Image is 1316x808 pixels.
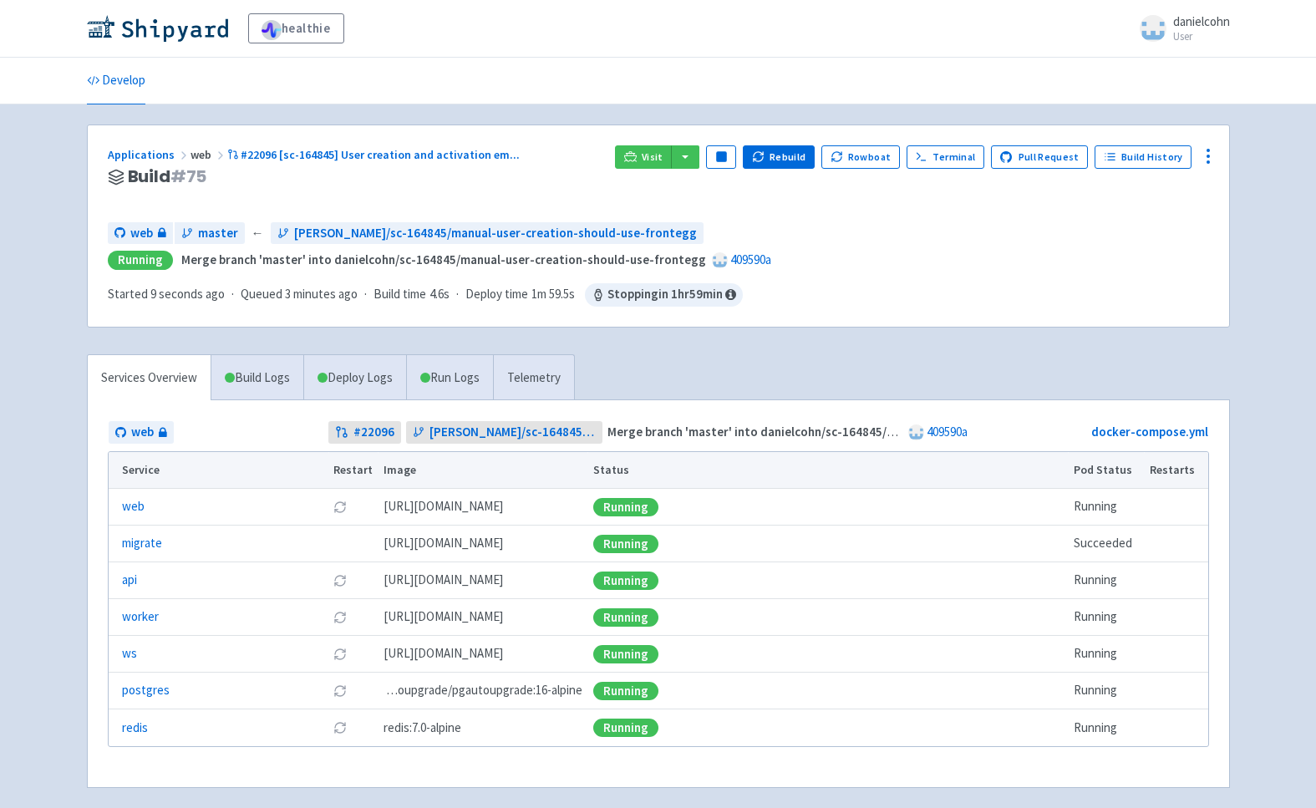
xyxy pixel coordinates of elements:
[328,452,379,489] th: Restart
[333,721,347,734] button: Restart pod
[333,648,347,661] button: Restart pod
[593,719,658,737] div: Running
[642,150,663,164] span: Visit
[907,145,984,169] a: Terminal
[130,224,153,243] span: web
[373,285,426,304] span: Build time
[252,224,264,243] span: ←
[593,572,658,590] div: Running
[328,421,401,444] a: #22096
[384,607,503,627] span: [DOMAIN_NAME][URL]
[150,286,225,302] time: 9 seconds ago
[384,681,582,700] span: pgautoupgrade/pgautoupgrade:16-alpine
[429,285,450,304] span: 4.6s
[109,421,174,444] a: web
[241,286,358,302] span: Queued
[271,222,704,245] a: [PERSON_NAME]/sc-164845/manual-user-creation-should-use-frontegg
[429,423,596,442] span: [PERSON_NAME]/sc-164845/manual-user-creation-should-use-frontegg
[333,501,347,514] button: Restart pod
[333,611,347,624] button: Restart pod
[531,285,575,304] span: 1m 59.5s
[585,283,743,307] span: Stopping in 1 hr 59 min
[587,452,1068,489] th: Status
[991,145,1089,169] a: Pull Request
[593,608,658,627] div: Running
[248,13,344,43] a: healthie
[1130,15,1230,42] a: danielcohn User
[730,252,771,267] a: 409590a
[1068,526,1144,562] td: Succeeded
[122,681,170,700] a: postgres
[1173,13,1230,29] span: danielcohn
[353,423,394,442] strong: # 22096
[108,251,173,270] div: Running
[493,355,574,401] a: Telemetry
[1068,489,1144,526] td: Running
[303,355,406,401] a: Deploy Logs
[122,571,137,590] a: api
[1068,709,1144,746] td: Running
[333,574,347,587] button: Restart pod
[109,452,328,489] th: Service
[406,421,602,444] a: [PERSON_NAME]/sc-164845/manual-user-creation-should-use-frontegg
[465,285,528,304] span: Deploy time
[175,222,245,245] a: master
[170,165,207,188] span: # 75
[593,535,658,553] div: Running
[615,145,672,169] a: Visit
[384,534,503,553] span: [DOMAIN_NAME][URL]
[378,452,587,489] th: Image
[108,222,173,245] a: web
[211,355,303,401] a: Build Logs
[384,644,503,663] span: [DOMAIN_NAME][URL]
[294,224,697,243] span: [PERSON_NAME]/sc-164845/manual-user-creation-should-use-frontegg
[1068,562,1144,599] td: Running
[108,147,191,162] a: Applications
[333,684,347,698] button: Restart pod
[1068,452,1144,489] th: Pod Status
[1068,599,1144,636] td: Running
[285,286,358,302] time: 3 minutes ago
[384,571,503,590] span: [DOMAIN_NAME][URL]
[108,283,743,307] div: · · ·
[1091,424,1208,440] a: docker-compose.yml
[108,286,225,302] span: Started
[821,145,900,169] button: Rowboat
[181,252,706,267] strong: Merge branch 'master' into danielcohn/sc-164845/manual-user-creation-should-use-frontegg
[128,167,207,186] span: Build
[122,497,145,516] a: web
[1068,636,1144,673] td: Running
[87,58,145,104] a: Develop
[122,534,162,553] a: migrate
[131,423,154,442] span: web
[191,147,227,162] span: web
[227,147,523,162] a: #22096 [sc-164845] User creation and activation em...
[88,355,211,401] a: Services Overview
[706,145,736,169] button: Pause
[1144,452,1207,489] th: Restarts
[743,145,815,169] button: Rebuild
[384,497,503,516] span: [DOMAIN_NAME][URL]
[593,645,658,663] div: Running
[593,498,658,516] div: Running
[927,424,968,440] a: 409590a
[122,644,137,663] a: ws
[122,719,148,738] a: redis
[1173,31,1230,42] small: User
[593,682,658,700] div: Running
[1095,145,1192,169] a: Build History
[198,224,238,243] span: master
[384,719,461,738] span: redis:7.0-alpine
[122,607,159,627] a: worker
[87,15,228,42] img: Shipyard logo
[607,424,1132,440] strong: Merge branch 'master' into danielcohn/sc-164845/manual-user-creation-should-use-frontegg
[1068,673,1144,709] td: Running
[241,147,520,162] span: #22096 [sc-164845] User creation and activation em ...
[406,355,493,401] a: Run Logs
